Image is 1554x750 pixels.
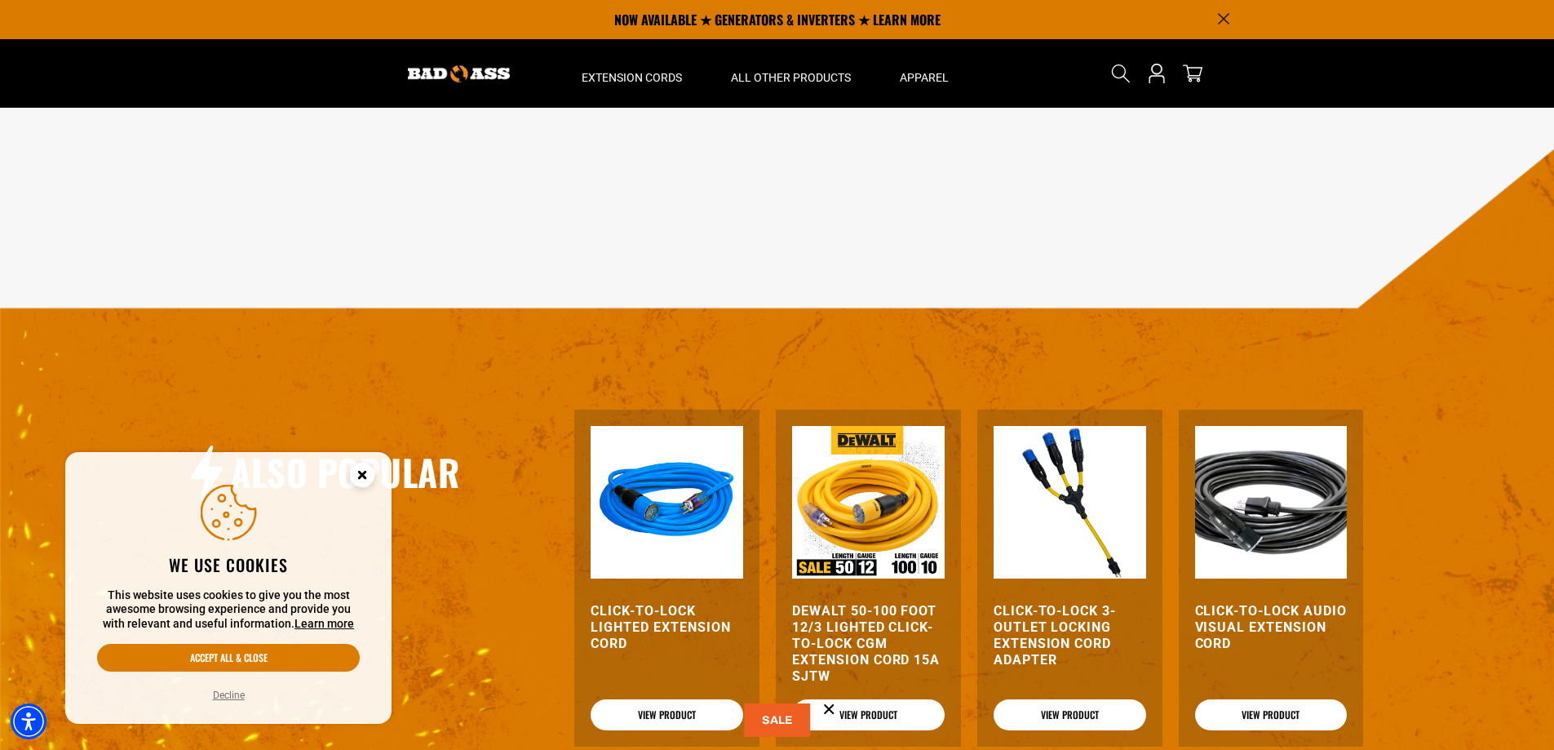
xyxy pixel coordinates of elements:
aside: Cookie Consent [65,452,392,725]
div: Accessibility Menu [11,703,46,739]
a: cart [1180,64,1206,83]
summary: Extension Cords [557,39,706,108]
img: Click-to-Lock 3-Outlet Locking Extension Cord Adapter [994,426,1146,579]
h2: Also Popular [231,449,459,495]
img: DEWALT 50-100 foot 12/3 Lighted Click-to-Lock CGM Extension Cord 15A SJTW [792,426,945,579]
summary: Apparel [875,39,973,108]
a: Click-to-Lock Audio Visual Extension Cord [1195,603,1348,652]
a: Click-to-Lock Lighted Extension Cord [591,603,743,652]
a: DEWALT 50-100 foot 12/3 Lighted Click-to-Lock CGM Extension Cord 15A SJTW [792,603,945,685]
a: View Product [591,699,743,730]
button: Close this option [333,452,392,503]
img: black [1195,426,1348,579]
img: blue [591,426,743,579]
summary: Search [1108,60,1134,87]
span: All Other Products [731,70,851,85]
a: View Product [1195,699,1348,730]
button: Accept all & close [97,644,360,672]
a: Open this option [1144,39,1170,108]
a: View Product [792,699,945,730]
p: This website uses cookies to give you the most awesome browsing experience and provide you with r... [97,588,360,632]
h2: We use cookies [97,554,360,575]
a: This website uses cookies to give you the most awesome browsing experience and provide you with r... [294,617,354,630]
span: Apparel [900,70,949,85]
span: Extension Cords [582,70,682,85]
img: Bad Ass Extension Cords [408,65,510,82]
a: Click-to-Lock 3-Outlet Locking Extension Cord Adapter [994,603,1146,668]
summary: All Other Products [706,39,875,108]
button: Decline [208,687,250,703]
a: View Product [994,699,1146,730]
